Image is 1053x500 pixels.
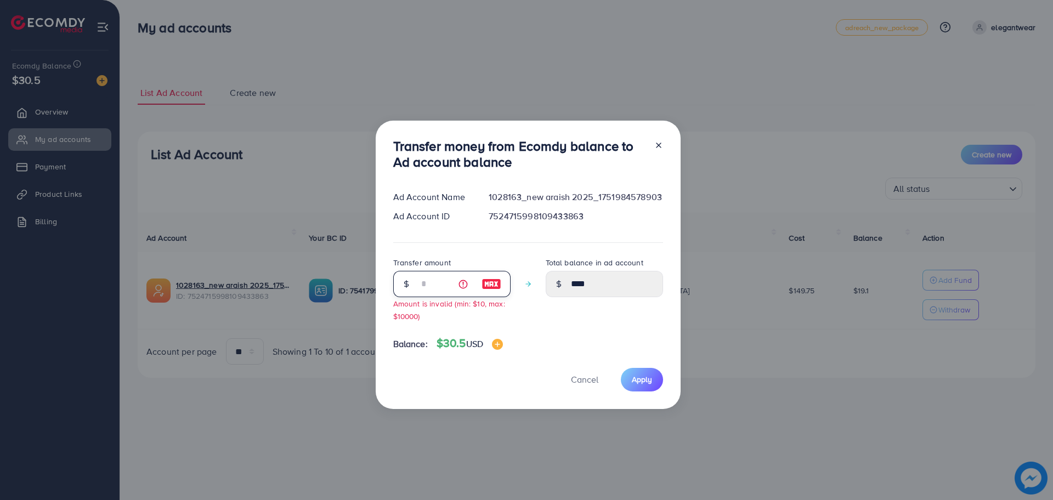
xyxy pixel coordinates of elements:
span: USD [466,338,483,350]
span: Cancel [571,373,598,385]
label: Transfer amount [393,257,451,268]
div: Ad Account ID [384,210,480,223]
span: Apply [632,374,652,385]
label: Total balance in ad account [546,257,643,268]
h3: Transfer money from Ecomdy balance to Ad account balance [393,138,646,170]
div: 7524715998109433863 [480,210,671,223]
img: image [482,277,501,291]
div: 1028163_new araish 2025_1751984578903 [480,191,671,203]
button: Apply [621,368,663,391]
div: Ad Account Name [384,191,480,203]
button: Cancel [557,368,612,391]
h4: $30.5 [437,337,503,350]
span: Balance: [393,338,428,350]
img: image [492,339,503,350]
small: Amount is invalid (min: $10, max: $10000) [393,298,505,321]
